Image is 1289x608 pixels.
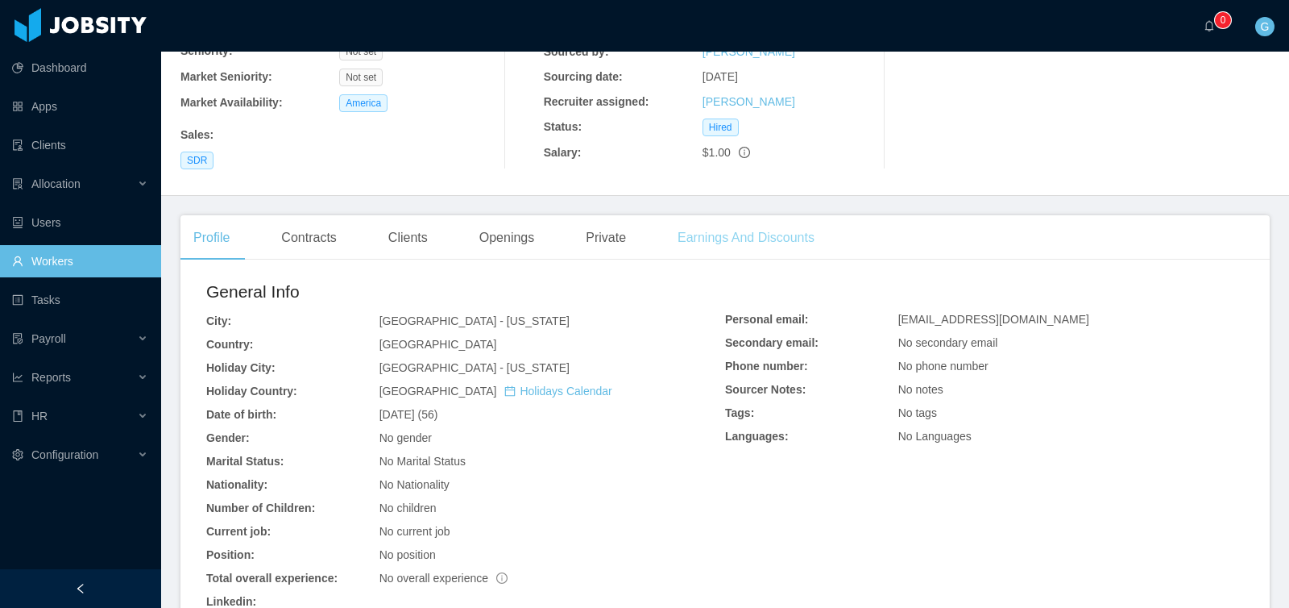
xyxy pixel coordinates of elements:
b: Tags: [725,406,754,419]
i: icon: calendar [504,385,516,397]
i: icon: book [12,410,23,422]
b: Marital Status: [206,455,284,468]
span: [GEOGRAPHIC_DATA] [379,338,497,351]
span: info-circle [496,573,508,584]
b: Linkedin: [206,595,256,608]
span: [DATE] (56) [379,408,438,421]
div: Clients [375,215,441,260]
b: City: [206,314,231,327]
i: icon: line-chart [12,372,23,383]
b: Languages: [725,430,789,443]
i: icon: setting [12,449,23,460]
b: Status: [544,120,582,133]
a: icon: calendarHolidays Calendar [504,385,611,398]
b: Holiday Country: [206,385,297,398]
span: No secondary email [898,336,998,349]
div: Profile [180,215,242,260]
b: Nationality: [206,478,267,491]
b: Phone number: [725,360,808,373]
a: icon: auditClients [12,129,148,161]
span: America [339,94,388,112]
span: No position [379,548,436,561]
span: SDR [180,152,213,169]
div: Private [573,215,639,260]
b: Sales : [180,128,213,141]
b: Sourced by: [544,45,609,58]
b: Recruiter assigned: [544,95,649,108]
span: G [1261,17,1270,36]
div: No tags [898,405,1244,422]
b: Country: [206,338,253,351]
b: Personal email: [725,313,809,326]
span: No Nationality [379,478,450,491]
b: Market Seniority: [180,70,272,83]
a: [PERSON_NAME] [703,45,795,58]
a: icon: profileTasks [12,284,148,316]
span: Payroll [31,332,66,345]
a: [PERSON_NAME] [703,95,795,108]
span: Reports [31,371,71,384]
span: info-circle [739,147,750,158]
b: Holiday City: [206,361,276,374]
div: Openings [466,215,548,260]
span: No notes [898,383,943,396]
sup: 0 [1215,12,1231,28]
b: Current job: [206,525,271,538]
span: [GEOGRAPHIC_DATA] - [US_STATE] [379,314,570,327]
b: Sourcing date: [544,70,623,83]
span: [DATE] [703,70,738,83]
a: icon: pie-chartDashboard [12,52,148,84]
b: Salary: [544,146,582,159]
div: Earnings And Discounts [665,215,827,260]
i: icon: bell [1204,20,1215,31]
i: icon: solution [12,178,23,189]
span: Not set [339,43,383,60]
span: HR [31,410,48,423]
span: Not set [339,69,383,86]
b: Position: [206,548,255,561]
a: icon: robotUsers [12,206,148,239]
b: Market Availability: [180,96,283,109]
span: No phone number [898,360,989,373]
span: Allocation [31,177,81,190]
b: Total overall experience: [206,572,338,585]
span: No overall experience [379,572,508,585]
b: Secondary email: [725,336,819,349]
span: No current job [379,525,450,538]
b: Sourcer Notes: [725,383,806,396]
span: No gender [379,431,432,444]
span: No children [379,502,437,514]
b: Number of Children: [206,502,315,514]
span: $1.00 [703,146,731,159]
h2: General Info [206,279,725,305]
span: [GEOGRAPHIC_DATA] - [US_STATE] [379,361,570,374]
b: Date of birth: [206,408,276,421]
a: icon: appstoreApps [12,90,148,123]
div: Contracts [268,215,349,260]
span: [GEOGRAPHIC_DATA] [379,385,612,398]
span: Hired [703,119,739,136]
span: No Marital Status [379,455,466,468]
span: [EMAIL_ADDRESS][DOMAIN_NAME] [898,313,1089,326]
b: Gender: [206,431,250,444]
span: Configuration [31,448,98,461]
i: icon: file-protect [12,333,23,344]
a: icon: userWorkers [12,245,148,277]
span: No Languages [898,430,972,443]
